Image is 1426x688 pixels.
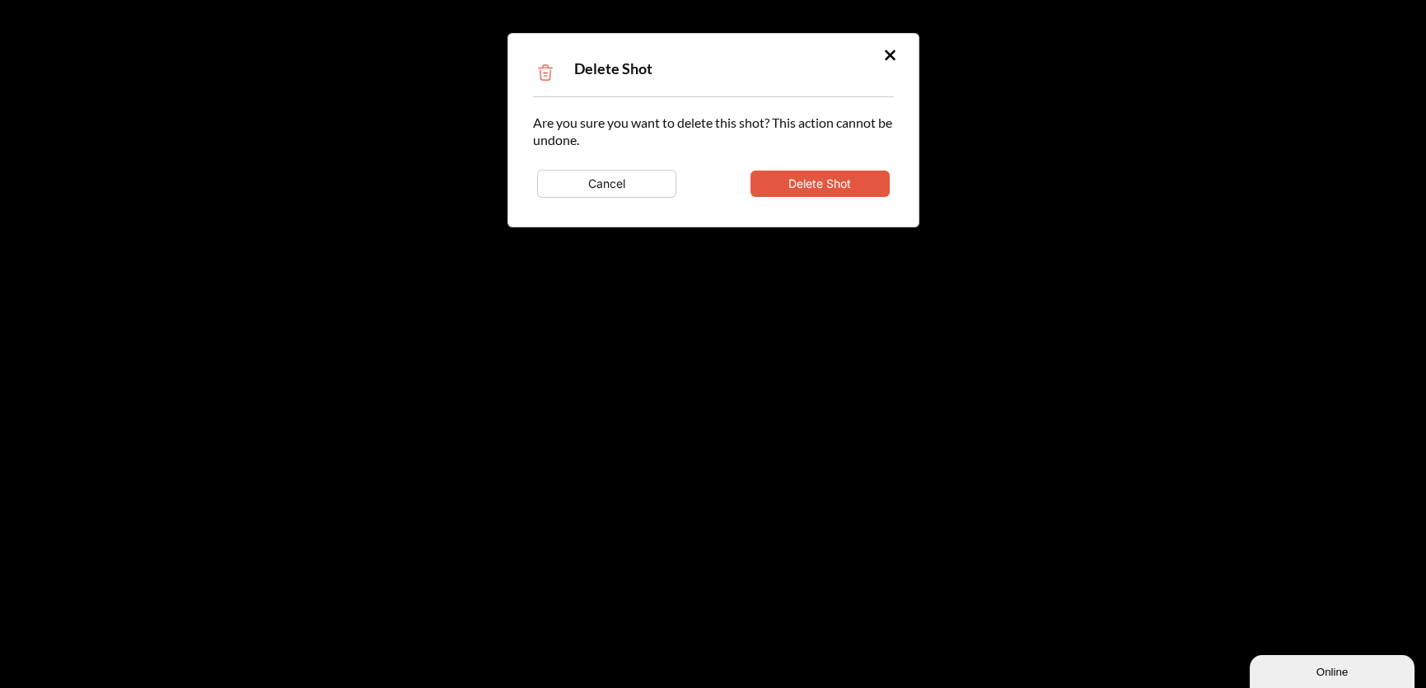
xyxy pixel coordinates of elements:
[533,60,558,85] img: Trash Icon
[537,170,676,198] button: Cancel
[533,114,894,202] div: Are you sure you want to delete this shot? This action cannot be undone.
[1250,652,1418,688] iframe: chat widget
[750,171,890,197] button: Delete Shot
[574,59,652,77] span: Delete Shot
